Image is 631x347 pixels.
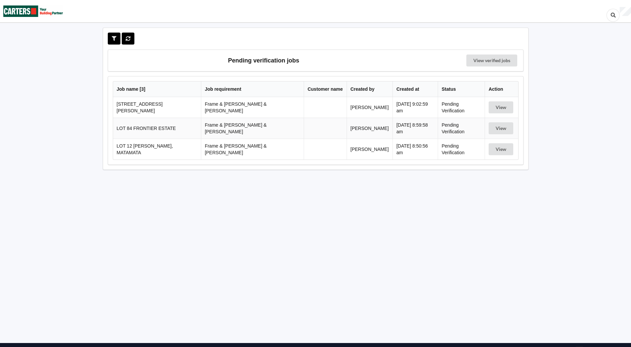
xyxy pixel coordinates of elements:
td: [PERSON_NAME] [347,139,393,160]
a: View verified jobs [466,55,517,66]
h3: Pending verification jobs [113,55,415,66]
img: Carters [3,0,63,22]
th: Action [485,81,518,97]
td: LOT 12 [PERSON_NAME], MATAMATA [113,139,201,160]
td: [PERSON_NAME] [347,118,393,139]
td: [DATE] 9:02:59 am [393,97,438,118]
th: Status [438,81,485,97]
td: Frame & [PERSON_NAME] & [PERSON_NAME] [201,97,304,118]
button: View [489,101,513,113]
td: Frame & [PERSON_NAME] & [PERSON_NAME] [201,118,304,139]
td: Pending Verification [438,97,485,118]
td: [DATE] 8:50:56 am [393,139,438,160]
div: User Profile [620,7,631,16]
td: Pending Verification [438,139,485,160]
th: Job requirement [201,81,304,97]
button: View [489,143,513,155]
th: Customer name [304,81,347,97]
td: Pending Verification [438,118,485,139]
td: [STREET_ADDRESS][PERSON_NAME] [113,97,201,118]
button: View [489,122,513,134]
a: View [489,147,515,152]
td: LOT 84 FRONTIER ESTATE [113,118,201,139]
a: View [489,105,515,110]
td: [PERSON_NAME] [347,97,393,118]
th: Created at [393,81,438,97]
th: Job name [ 3 ] [113,81,201,97]
td: Frame & [PERSON_NAME] & [PERSON_NAME] [201,139,304,160]
a: View [489,126,515,131]
td: [DATE] 8:59:58 am [393,118,438,139]
th: Created by [347,81,393,97]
